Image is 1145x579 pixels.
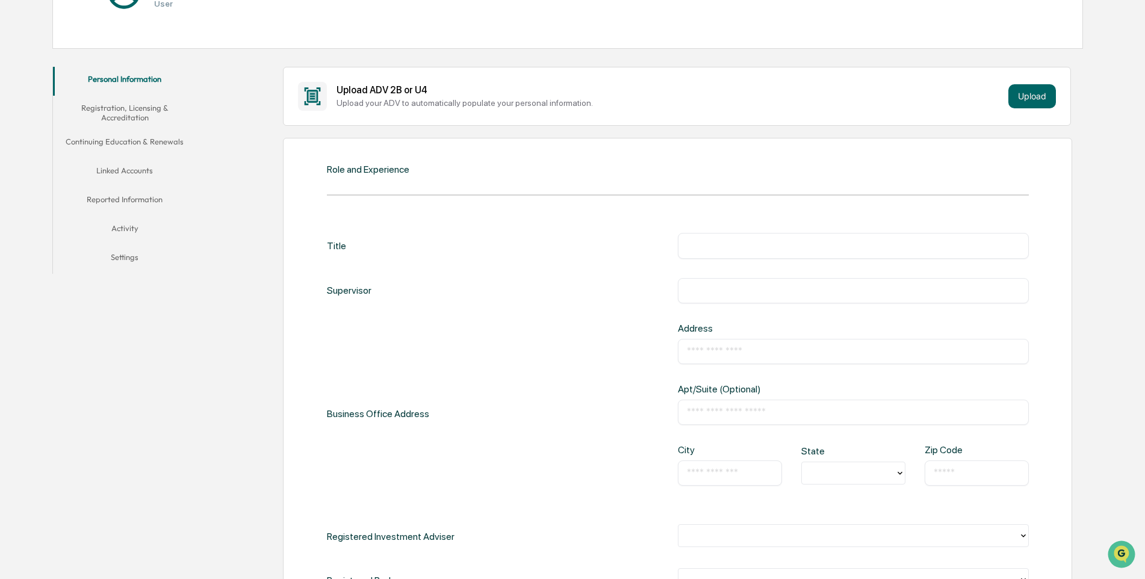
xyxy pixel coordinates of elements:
[801,445,848,457] div: State
[120,204,146,213] span: Pylon
[53,216,197,245] button: Activity
[41,92,197,104] div: Start new chat
[12,153,22,163] div: 🖐️
[337,98,1003,108] div: Upload your ADV to automatically populate your personal information.
[925,444,972,456] div: Zip Code
[205,96,219,110] button: Start new chat
[87,153,97,163] div: 🗄️
[7,147,82,169] a: 🖐️Preclearance
[327,323,429,505] div: Business Office Address
[53,158,197,187] button: Linked Accounts
[337,84,1003,96] div: Upload ADV 2B or U4
[1106,539,1139,572] iframe: Open customer support
[12,92,34,114] img: 1746055101610-c473b297-6a78-478c-a979-82029cc54cd1
[678,323,836,334] div: Address
[53,129,197,158] button: Continuing Education & Renewals
[1008,84,1056,108] button: Upload
[99,152,149,164] span: Attestations
[12,176,22,185] div: 🔎
[12,25,219,45] p: How can we help?
[327,524,455,549] div: Registered Investment Adviser
[678,383,836,395] div: Apt/Suite (Optional)
[53,187,197,216] button: Reported Information
[327,164,409,175] div: Role and Experience
[7,170,81,191] a: 🔎Data Lookup
[327,278,371,303] div: Supervisor
[85,203,146,213] a: Powered byPylon
[24,152,78,164] span: Preclearance
[82,147,154,169] a: 🗄️Attestations
[24,175,76,187] span: Data Lookup
[53,245,197,274] button: Settings
[53,96,197,130] button: Registration, Licensing & Accreditation
[327,233,346,258] div: Title
[41,104,152,114] div: We're available if you need us!
[53,67,197,96] button: Personal Information
[678,444,725,456] div: City
[53,67,197,274] div: secondary tabs example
